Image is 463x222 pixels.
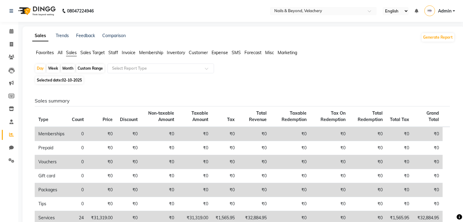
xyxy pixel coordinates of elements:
span: Price [103,117,113,122]
span: Invoice [122,50,135,55]
td: ₹0 [178,127,212,141]
a: Trends [56,33,69,38]
td: ₹0 [270,197,310,211]
td: ₹0 [116,155,141,169]
td: ₹0 [270,141,310,155]
td: ₹0 [413,141,443,155]
td: ₹0 [238,127,271,141]
td: ₹0 [349,141,386,155]
td: ₹0 [386,141,413,155]
td: ₹0 [87,197,116,211]
td: ₹0 [178,197,212,211]
td: ₹0 [141,169,178,183]
td: ₹0 [212,155,238,169]
td: ₹0 [238,197,271,211]
td: ₹0 [349,183,386,197]
span: Staff [108,50,118,55]
td: ₹0 [310,169,349,183]
td: ₹0 [386,155,413,169]
span: Type [38,117,48,122]
div: Week [47,64,60,73]
span: Marketing [278,50,297,55]
td: ₹0 [178,169,212,183]
span: 02-10-2025 [62,78,82,82]
td: ₹0 [310,183,349,197]
td: ₹0 [87,127,116,141]
td: 0 [68,155,87,169]
h6: Sales summary [35,98,450,104]
span: Sales [66,50,77,55]
img: logo [16,2,57,19]
td: 0 [68,183,87,197]
td: ₹0 [212,183,238,197]
td: ₹0 [116,169,141,183]
td: ₹0 [310,197,349,211]
td: ₹0 [178,155,212,169]
td: ₹0 [141,141,178,155]
div: Custom Range [76,64,104,73]
span: Total Revenue [249,110,267,122]
td: Tips [35,197,68,211]
span: Count [72,117,84,122]
td: ₹0 [310,141,349,155]
span: Taxable Amount [191,110,208,122]
td: ₹0 [116,197,141,211]
td: Memberships [35,127,68,141]
a: Feedback [76,33,95,38]
td: ₹0 [212,197,238,211]
td: ₹0 [178,183,212,197]
td: ₹0 [212,169,238,183]
td: ₹0 [87,169,116,183]
td: ₹0 [141,183,178,197]
td: ₹0 [310,127,349,141]
td: ₹0 [238,141,271,155]
span: Selected date: [35,76,83,84]
span: Misc [265,50,274,55]
td: ₹0 [212,127,238,141]
div: Month [61,64,75,73]
td: ₹0 [386,197,413,211]
td: ₹0 [413,183,443,197]
td: ₹0 [349,155,386,169]
td: ₹0 [116,141,141,155]
td: Gift card [35,169,68,183]
td: ₹0 [349,197,386,211]
td: ₹0 [413,127,443,141]
td: ₹0 [349,169,386,183]
span: Total Tax [390,117,409,122]
span: Discount [120,117,138,122]
span: Taxable Redemption [282,110,307,122]
td: ₹0 [178,141,212,155]
b: 08047224946 [67,2,94,19]
button: Generate Report [422,33,454,42]
a: Sales [32,30,48,41]
span: Admin [438,8,451,14]
td: ₹0 [413,155,443,169]
td: ₹0 [87,141,116,155]
td: ₹0 [270,169,310,183]
td: ₹0 [413,197,443,211]
span: Forecast [244,50,261,55]
td: ₹0 [413,169,443,183]
span: Customer [189,50,208,55]
td: ₹0 [141,155,178,169]
td: ₹0 [386,169,413,183]
span: Tax On Redemption [321,110,345,122]
td: Packages [35,183,68,197]
td: ₹0 [141,127,178,141]
td: 0 [68,127,87,141]
span: Non-taxable Amount [148,110,174,122]
td: ₹0 [212,141,238,155]
span: Grand Total [426,110,439,122]
td: ₹0 [87,155,116,169]
span: Sales Target [80,50,105,55]
td: ₹0 [386,127,413,141]
td: ₹0 [141,197,178,211]
td: ₹0 [270,155,310,169]
td: ₹0 [386,183,413,197]
img: Admin [424,5,435,16]
span: Inventory [167,50,185,55]
td: ₹0 [116,127,141,141]
td: ₹0 [238,183,271,197]
td: 0 [68,169,87,183]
